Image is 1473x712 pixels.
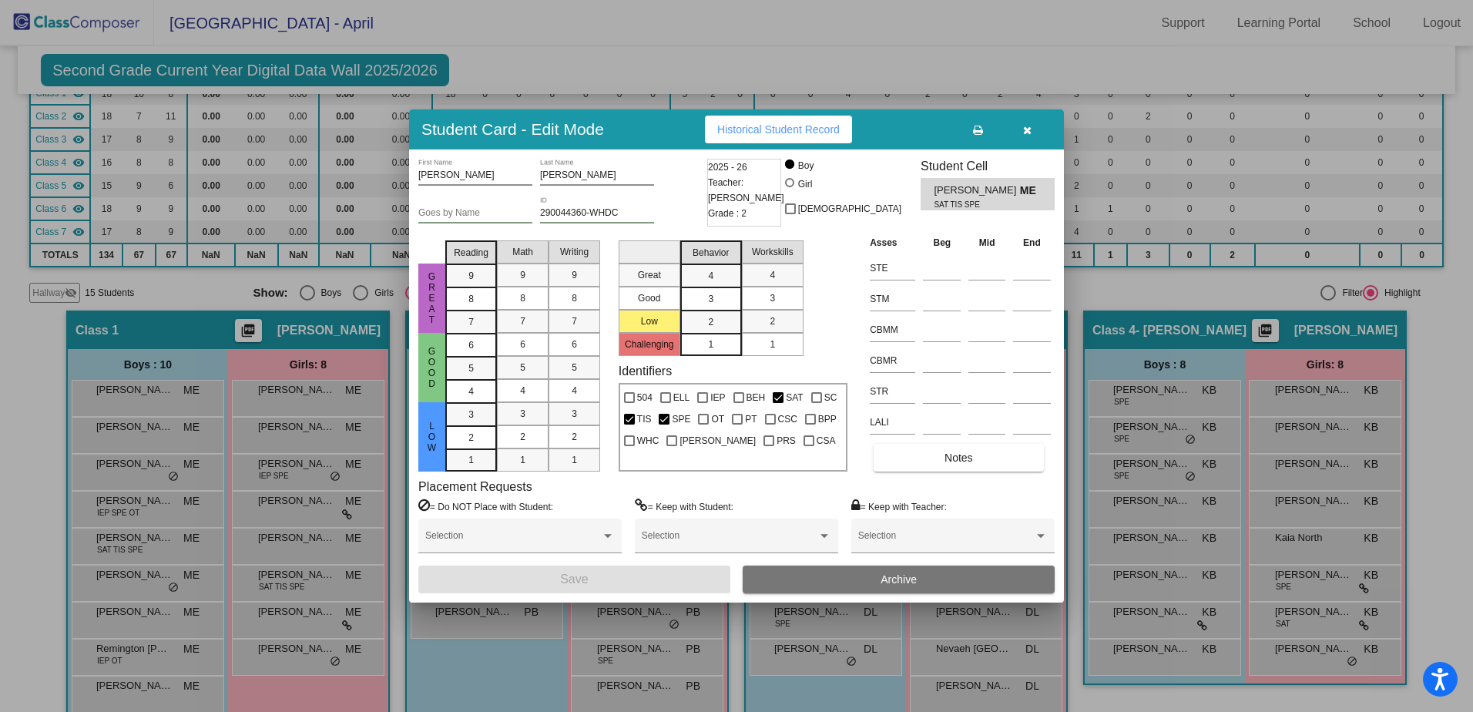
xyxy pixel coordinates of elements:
[572,291,577,305] span: 8
[520,268,525,282] span: 9
[874,444,1043,472] button: Notes
[921,159,1055,173] h3: Student Cell
[866,234,919,251] th: Asses
[637,432,659,450] span: WHC
[870,349,915,372] input: assessment
[708,292,713,306] span: 3
[572,453,577,467] span: 1
[770,291,775,305] span: 3
[520,384,525,398] span: 4
[468,431,474,445] span: 2
[468,315,474,329] span: 7
[520,430,525,444] span: 2
[797,159,814,173] div: Boy
[919,234,965,251] th: Beg
[778,410,797,428] span: CSC
[425,346,439,389] span: Good
[540,208,654,219] input: Enter ID
[945,452,973,464] span: Notes
[468,292,474,306] span: 8
[619,364,672,378] label: Identifiers
[468,361,474,375] span: 5
[520,338,525,351] span: 6
[572,430,577,444] span: 2
[870,287,915,311] input: assessment
[454,246,488,260] span: Reading
[798,200,901,218] span: [DEMOGRAPHIC_DATA]
[673,388,690,407] span: ELL
[572,361,577,374] span: 5
[708,175,784,206] span: Teacher: [PERSON_NAME]
[745,410,757,428] span: PT
[637,410,652,428] span: TIS
[747,388,766,407] span: BEH
[418,479,532,494] label: Placement Requests
[743,566,1055,593] button: Archive
[572,314,577,328] span: 7
[770,338,775,351] span: 1
[881,573,917,586] span: Archive
[520,291,525,305] span: 8
[572,384,577,398] span: 4
[851,499,947,514] label: = Keep with Teacher:
[418,566,730,593] button: Save
[705,116,852,143] button: Historical Student Record
[560,245,589,259] span: Writing
[710,388,725,407] span: IEP
[1009,234,1055,251] th: End
[560,573,588,586] span: Save
[418,499,553,514] label: = Do NOT Place with Student:
[708,269,713,283] span: 4
[512,245,533,259] span: Math
[786,388,803,407] span: SAT
[824,388,837,407] span: SC
[708,206,747,221] span: Grade : 2
[572,268,577,282] span: 9
[870,318,915,341] input: assessment
[717,123,840,136] span: Historical Student Record
[817,432,836,450] span: CSA
[1020,183,1042,199] span: ME
[708,338,713,351] span: 1
[770,268,775,282] span: 4
[870,257,915,280] input: assessment
[418,208,532,219] input: goes by name
[468,385,474,398] span: 4
[870,411,915,434] input: assessment
[520,407,525,421] span: 3
[572,338,577,351] span: 6
[425,421,439,453] span: Low
[520,453,525,467] span: 1
[520,361,525,374] span: 5
[708,160,747,175] span: 2025 - 26
[672,410,690,428] span: SPE
[425,271,439,325] span: Great
[468,338,474,352] span: 6
[520,314,525,328] span: 7
[468,408,474,421] span: 3
[770,314,775,328] span: 2
[572,407,577,421] span: 3
[818,410,837,428] span: BPP
[870,380,915,403] input: assessment
[797,177,813,191] div: Girl
[934,183,1019,199] span: [PERSON_NAME]
[752,245,794,259] span: Workskills
[777,432,796,450] span: PRS
[708,315,713,329] span: 2
[693,246,729,260] span: Behavior
[637,388,653,407] span: 504
[635,499,733,514] label: = Keep with Student:
[468,453,474,467] span: 1
[468,269,474,283] span: 9
[934,199,1008,210] span: SAT TIS SPE
[711,410,724,428] span: OT
[421,119,604,139] h3: Student Card - Edit Mode
[965,234,1009,251] th: Mid
[679,432,756,450] span: [PERSON_NAME]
